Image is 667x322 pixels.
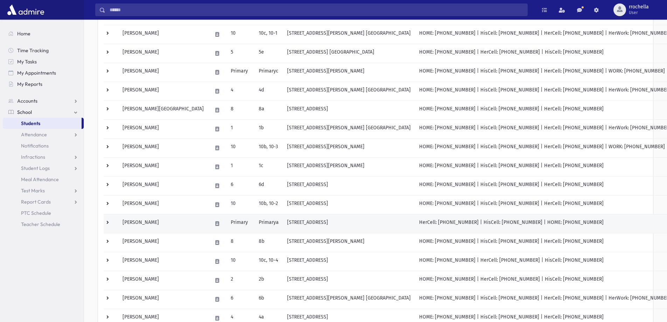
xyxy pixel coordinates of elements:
span: Test Marks [21,187,45,194]
span: PTC Schedule [21,210,51,216]
td: 4 [227,82,255,101]
td: 2 [227,271,255,290]
td: [STREET_ADDRESS][PERSON_NAME] [283,138,415,157]
td: [PERSON_NAME] [118,119,208,138]
span: Time Tracking [17,47,49,54]
td: [STREET_ADDRESS] [283,252,415,271]
a: PTC Schedule [3,207,84,219]
span: Student Logs [21,165,50,171]
td: 10 [227,195,255,214]
input: Search [105,4,527,16]
td: 10 [227,138,255,157]
td: [STREET_ADDRESS] [283,214,415,233]
td: [STREET_ADDRESS] [283,195,415,214]
a: My Appointments [3,67,84,78]
td: 6 [227,176,255,195]
span: School [17,109,32,115]
a: Home [3,28,84,39]
td: 1 [227,119,255,138]
td: [PERSON_NAME] [118,271,208,290]
td: 6 [227,290,255,309]
span: Infractions [21,154,45,160]
td: 10c, 10-1 [255,25,283,44]
a: Infractions [3,151,84,163]
td: 5e [255,44,283,63]
td: [STREET_ADDRESS][PERSON_NAME] [GEOGRAPHIC_DATA] [283,119,415,138]
span: Home [17,30,30,37]
span: Accounts [17,98,37,104]
a: Teacher Schedule [3,219,84,230]
span: Meal Attendance [21,176,59,183]
span: User [629,10,649,15]
td: [PERSON_NAME] [118,138,208,157]
td: [STREET_ADDRESS][PERSON_NAME] [GEOGRAPHIC_DATA] [283,290,415,309]
td: [STREET_ADDRESS] [GEOGRAPHIC_DATA] [283,44,415,63]
a: Meal Attendance [3,174,84,185]
td: [PERSON_NAME] [118,157,208,176]
td: [PERSON_NAME] [118,233,208,252]
td: 8a [255,101,283,119]
td: [PERSON_NAME] [118,44,208,63]
span: Notifications [21,143,49,149]
span: Students [21,120,40,126]
td: [STREET_ADDRESS][PERSON_NAME] [283,157,415,176]
span: My Reports [17,81,42,87]
td: 1 [227,157,255,176]
a: Notifications [3,140,84,151]
td: 10 [227,25,255,44]
td: 4d [255,82,283,101]
td: [PERSON_NAME] [118,252,208,271]
a: Test Marks [3,185,84,196]
td: [PERSON_NAME] [118,195,208,214]
td: [STREET_ADDRESS] [283,271,415,290]
img: AdmirePro [6,3,46,17]
td: 8 [227,233,255,252]
td: [PERSON_NAME] [118,82,208,101]
td: 2b [255,271,283,290]
td: 10c, 10-4 [255,252,283,271]
td: [STREET_ADDRESS][PERSON_NAME] [283,233,415,252]
td: [STREET_ADDRESS] [283,101,415,119]
td: [PERSON_NAME] [118,63,208,82]
td: Primary [227,214,255,233]
span: Report Cards [21,199,51,205]
td: Primarya [255,214,283,233]
td: 8 [227,101,255,119]
td: 6b [255,290,283,309]
a: My Reports [3,78,84,90]
td: [PERSON_NAME] [118,25,208,44]
td: [STREET_ADDRESS] [283,176,415,195]
td: 1b [255,119,283,138]
td: 10 [227,252,255,271]
a: Students [3,118,82,129]
td: 8b [255,233,283,252]
td: 10b, 10-3 [255,138,283,157]
td: [PERSON_NAME] [118,214,208,233]
a: Accounts [3,95,84,107]
td: Primary [227,63,255,82]
a: Attendance [3,129,84,140]
a: Time Tracking [3,45,84,56]
span: Teacher Schedule [21,221,60,227]
td: [STREET_ADDRESS][PERSON_NAME] [283,63,415,82]
td: [PERSON_NAME][GEOGRAPHIC_DATA] [118,101,208,119]
td: 5 [227,44,255,63]
a: Report Cards [3,196,84,207]
td: [PERSON_NAME] [118,290,208,309]
a: Student Logs [3,163,84,174]
td: 1c [255,157,283,176]
a: School [3,107,84,118]
td: Primaryc [255,63,283,82]
td: 10b, 10-2 [255,195,283,214]
td: [STREET_ADDRESS][PERSON_NAME] [GEOGRAPHIC_DATA] [283,25,415,44]
a: My Tasks [3,56,84,67]
span: Attendance [21,131,47,138]
td: [STREET_ADDRESS][PERSON_NAME] [GEOGRAPHIC_DATA] [283,82,415,101]
td: 6d [255,176,283,195]
td: [PERSON_NAME] [118,176,208,195]
span: My Appointments [17,70,56,76]
span: rrochella [629,4,649,10]
span: My Tasks [17,59,37,65]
